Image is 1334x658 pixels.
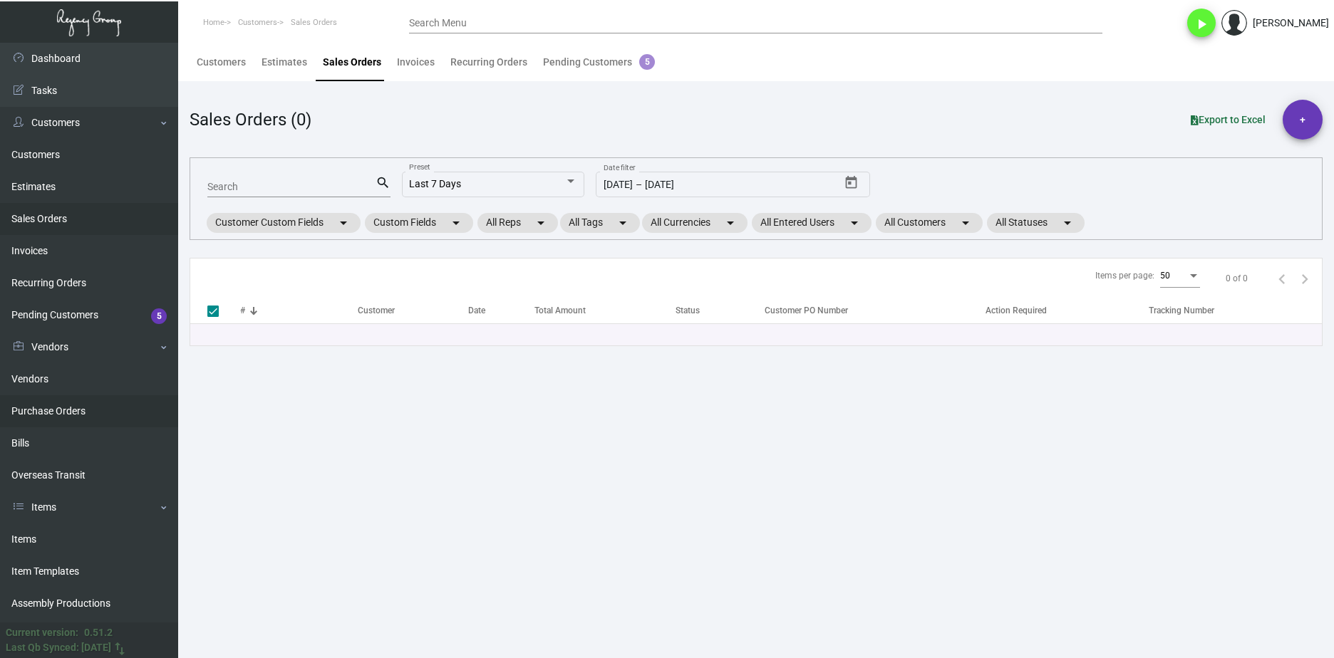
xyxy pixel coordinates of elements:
[1160,271,1200,281] mat-select: Items per page:
[1300,100,1305,140] span: +
[365,213,473,233] mat-chip: Custom Fields
[468,304,485,317] div: Date
[207,213,361,233] mat-chip: Customer Custom Fields
[468,304,534,317] div: Date
[676,304,758,317] div: Status
[636,179,642,191] span: –
[397,55,435,70] div: Invoices
[358,304,467,317] div: Customer
[765,304,848,317] div: Customer PO Number
[358,304,395,317] div: Customer
[1193,16,1210,33] i: play_arrow
[604,179,633,191] input: Start date
[203,18,224,27] span: Home
[1059,214,1076,231] mat-icon: arrow_drop_down
[262,55,307,70] div: Estimates
[1095,269,1154,282] div: Items per page:
[532,214,549,231] mat-icon: arrow_drop_down
[1179,107,1277,132] button: Export to Excel
[6,625,78,640] div: Current version:
[448,214,465,231] mat-icon: arrow_drop_down
[1293,267,1316,290] button: Next page
[6,640,111,655] div: Last Qb Synced: [DATE]
[534,304,676,317] div: Total Amount
[840,172,863,194] button: Open calendar
[676,304,700,317] div: Status
[335,214,352,231] mat-icon: arrow_drop_down
[957,214,974,231] mat-icon: arrow_drop_down
[84,625,113,640] div: 0.51.2
[1191,114,1266,125] span: Export to Excel
[238,18,277,27] span: Customers
[846,214,863,231] mat-icon: arrow_drop_down
[560,213,640,233] mat-chip: All Tags
[987,213,1085,233] mat-chip: All Statuses
[642,213,748,233] mat-chip: All Currencies
[190,107,311,132] div: Sales Orders (0)
[197,55,246,70] div: Customers
[645,179,760,191] input: End date
[240,304,245,317] div: #
[1253,16,1329,31] div: [PERSON_NAME]
[614,214,631,231] mat-icon: arrow_drop_down
[1271,267,1293,290] button: Previous page
[291,18,337,27] span: Sales Orders
[323,55,381,70] div: Sales Orders
[752,213,872,233] mat-chip: All Entered Users
[1149,304,1322,317] div: Tracking Number
[722,214,739,231] mat-icon: arrow_drop_down
[1149,304,1214,317] div: Tracking Number
[986,304,1047,317] div: Action Required
[1187,9,1216,37] button: play_arrow
[477,213,558,233] mat-chip: All Reps
[543,55,655,70] div: Pending Customers
[986,304,1149,317] div: Action Required
[1226,272,1248,285] div: 0 of 0
[765,304,986,317] div: Customer PO Number
[1283,100,1323,140] button: +
[409,178,461,189] span: Last 7 Days
[876,213,983,233] mat-chip: All Customers
[450,55,527,70] div: Recurring Orders
[534,304,586,317] div: Total Amount
[1160,271,1170,281] span: 50
[240,304,358,317] div: #
[376,174,391,192] mat-icon: search
[1221,10,1247,36] img: admin@bootstrapmaster.com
